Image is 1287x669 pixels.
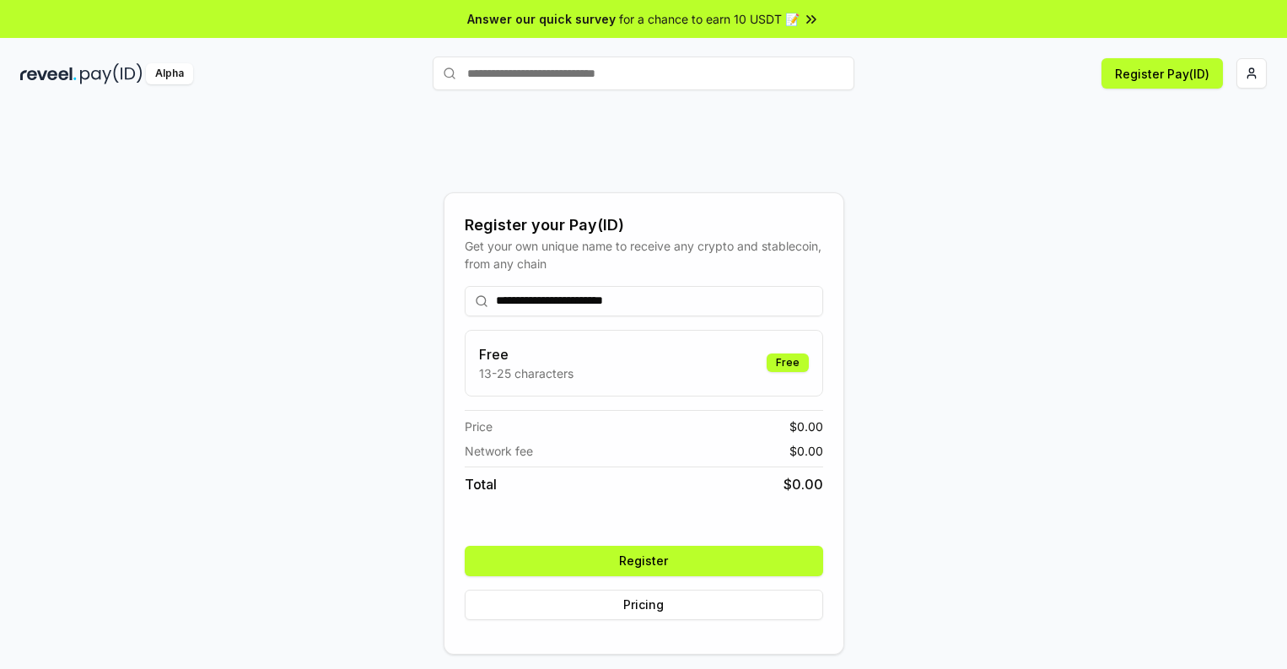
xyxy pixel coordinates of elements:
[465,418,493,435] span: Price
[465,213,823,237] div: Register your Pay(ID)
[619,10,800,28] span: for a chance to earn 10 USDT 📝
[465,442,533,460] span: Network fee
[479,364,573,382] p: 13-25 characters
[789,442,823,460] span: $ 0.00
[767,353,809,372] div: Free
[465,590,823,620] button: Pricing
[465,546,823,576] button: Register
[20,63,77,84] img: reveel_dark
[1101,58,1223,89] button: Register Pay(ID)
[465,237,823,272] div: Get your own unique name to receive any crypto and stablecoin, from any chain
[784,474,823,494] span: $ 0.00
[465,474,497,494] span: Total
[467,10,616,28] span: Answer our quick survey
[479,344,573,364] h3: Free
[789,418,823,435] span: $ 0.00
[146,63,193,84] div: Alpha
[80,63,143,84] img: pay_id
